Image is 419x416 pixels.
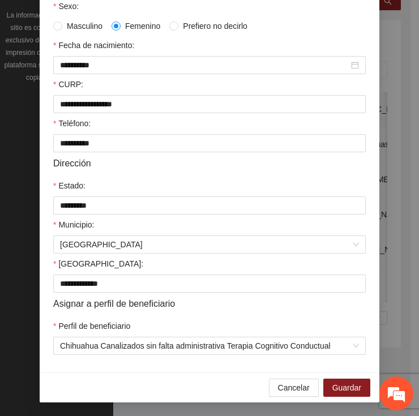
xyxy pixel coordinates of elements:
input: Colonia: [53,275,366,293]
input: Teléfono: [53,134,366,152]
input: CURP: [53,95,366,113]
span: Prefiero no decirlo [178,20,252,32]
label: Perfil de beneficiario [53,320,130,332]
span: Chihuahua Canalizados sin falta administrativa Terapia Cognitivo Conductual [60,337,359,354]
span: Chihuahua [60,236,359,253]
label: Municipio: [53,218,94,231]
input: Fecha de nacimiento: [60,59,349,71]
textarea: Escriba su mensaje y pulse “Intro” [6,288,216,327]
span: Estamos en línea. [66,140,156,255]
label: Estado: [53,179,85,192]
div: Minimizar ventana de chat en vivo [186,6,213,33]
div: Chatee con nosotros ahora [59,58,190,72]
button: Cancelar [269,379,319,397]
label: Fecha de nacimiento: [53,39,134,52]
label: Teléfono: [53,117,91,130]
button: Guardar [323,379,370,397]
span: Cancelar [278,381,310,394]
input: Estado: [53,196,366,215]
span: Guardar [332,381,361,394]
span: Masculino [62,20,107,32]
label: CURP: [53,78,83,91]
span: Asignar a perfil de beneficiario [53,297,175,311]
span: Dirección [53,156,91,170]
span: Femenino [121,20,165,32]
label: Colonia: [53,258,143,270]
